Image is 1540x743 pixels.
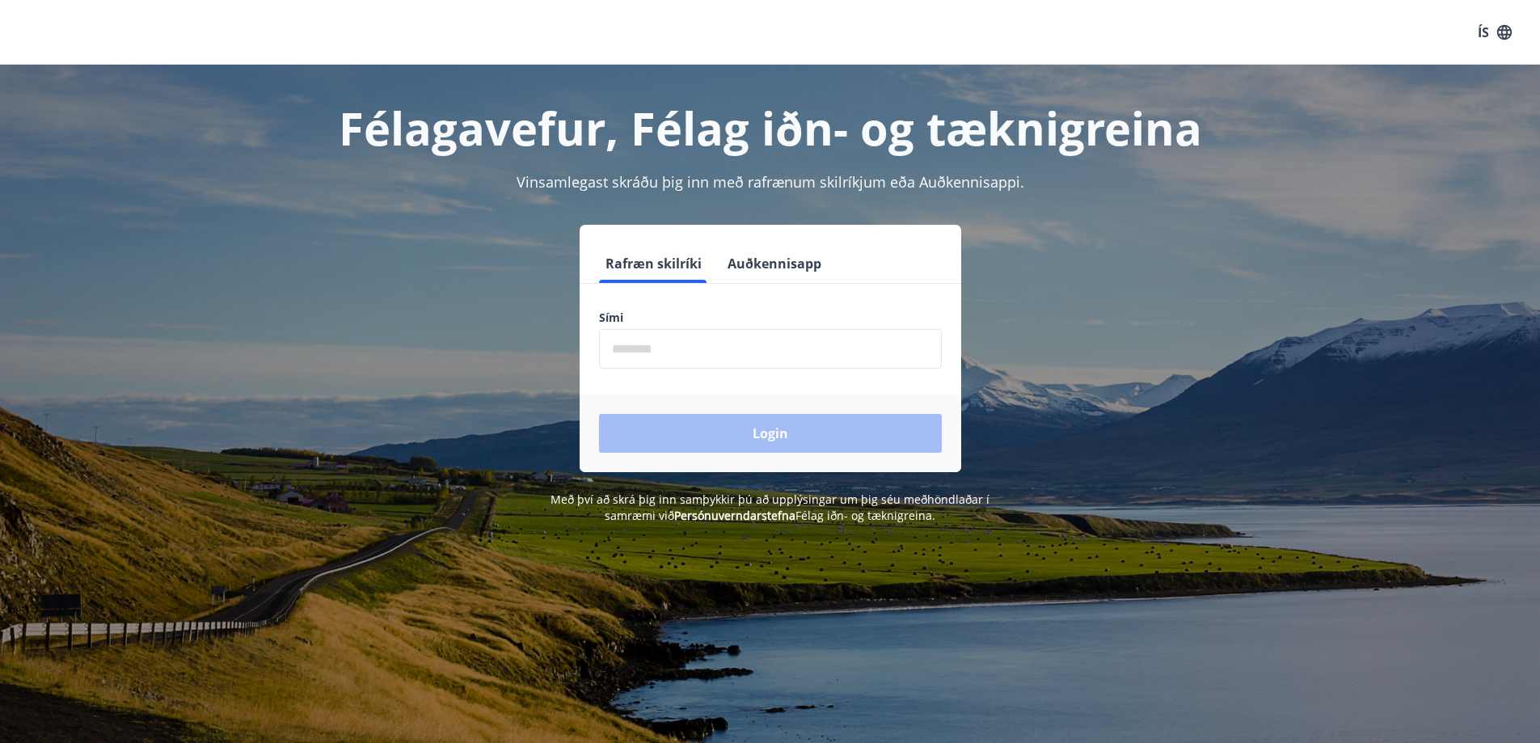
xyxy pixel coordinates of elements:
span: Með því að skrá þig inn samþykkir þú að upplýsingar um þig séu meðhöndlaðar í samræmi við Félag i... [551,492,989,523]
a: Persónuverndarstefna [674,508,795,523]
button: ÍS [1469,18,1521,47]
label: Sími [599,310,942,326]
button: Auðkennisapp [721,244,828,283]
h1: Félagavefur, Félag iðn- og tæknigreina [208,97,1333,158]
button: Rafræn skilríki [599,244,708,283]
span: Vinsamlegast skráðu þig inn með rafrænum skilríkjum eða Auðkennisappi. [517,172,1024,192]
